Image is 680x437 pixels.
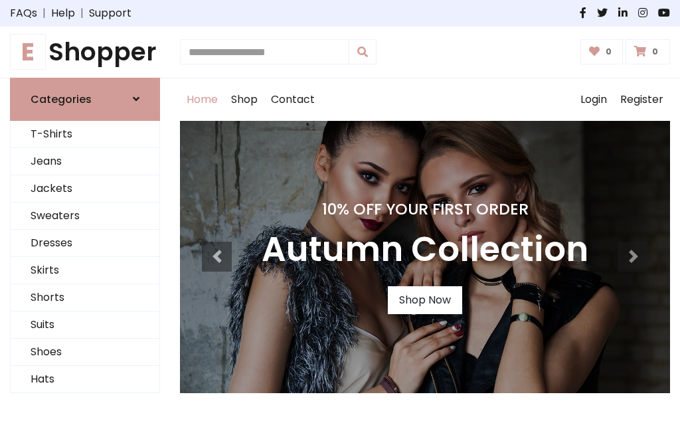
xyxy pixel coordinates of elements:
a: Shoes [11,339,159,366]
span: E [10,34,46,70]
a: Contact [264,78,321,121]
a: Shorts [11,284,159,311]
a: 0 [580,39,624,64]
h6: Categories [31,93,92,106]
a: Dresses [11,230,159,257]
span: | [37,5,51,21]
a: Home [180,78,224,121]
a: Help [51,5,75,21]
a: EShopper [10,37,160,67]
span: 0 [602,46,615,58]
a: 0 [626,39,670,64]
a: Support [89,5,131,21]
a: Register [614,78,670,121]
a: Hats [11,366,159,393]
a: Sweaters [11,203,159,230]
a: T-Shirts [11,121,159,148]
a: Skirts [11,257,159,284]
h4: 10% Off Your First Order [262,200,588,218]
span: | [75,5,89,21]
a: Shop Now [388,286,462,314]
a: FAQs [10,5,37,21]
a: Jackets [11,175,159,203]
h3: Autumn Collection [262,229,588,270]
a: Categories [10,78,160,121]
a: Shop [224,78,264,121]
h1: Shopper [10,37,160,67]
span: 0 [649,46,661,58]
a: Login [574,78,614,121]
a: Jeans [11,148,159,175]
a: Suits [11,311,159,339]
